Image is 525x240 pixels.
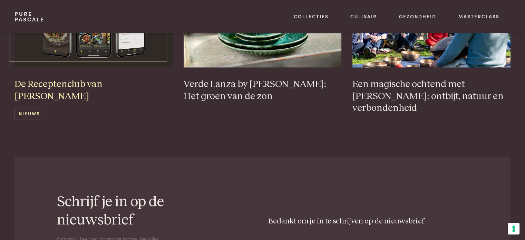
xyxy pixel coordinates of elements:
[352,78,511,114] h3: Een magische ochtend met [PERSON_NAME]: ontbijt, natuur en verbondenheid
[294,13,329,20] a: Collecties
[268,217,468,226] h5: Bedankt om je in te schrijven op de nieuwsbrief
[184,78,342,102] h3: Verde Lanza by [PERSON_NAME]: Het groen van de zon
[350,13,377,20] a: Culinair
[57,193,215,230] h2: Schrijf je in op de nieuwsbrief
[458,13,499,20] a: Masterclass
[508,223,519,234] button: Uw voorkeuren voor toestemming voor trackingtechnologieën
[14,108,44,119] span: Nieuws
[399,13,436,20] a: Gezondheid
[14,11,45,22] a: PurePascale
[14,78,173,102] h3: De Receptenclub van [PERSON_NAME]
